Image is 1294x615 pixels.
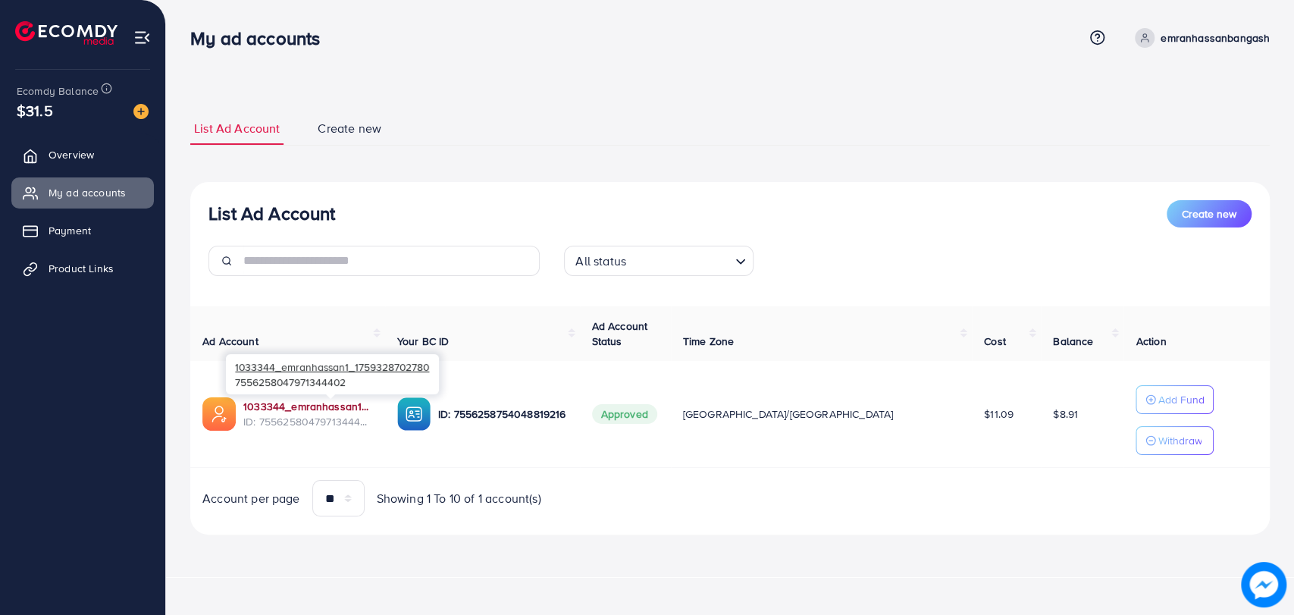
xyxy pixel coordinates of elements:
h3: My ad accounts [190,27,332,49]
img: logo [15,21,117,45]
span: 1033344_emranhassan1_1759328702780 [235,359,429,374]
span: All status [572,250,629,272]
span: Payment [49,223,91,238]
img: image [1241,562,1286,607]
span: Cost [984,334,1006,349]
span: List Ad Account [194,120,280,137]
a: emranhassanbangash [1129,28,1270,48]
span: Balance [1053,334,1093,349]
input: Search for option [631,247,729,272]
button: Add Fund [1136,385,1214,414]
button: Withdraw [1136,426,1214,455]
span: Your BC ID [397,334,450,349]
a: My ad accounts [11,177,154,208]
span: My ad accounts [49,185,126,200]
div: 7556258047971344402 [226,354,439,394]
div: Search for option [564,246,754,276]
span: ID: 7556258047971344402 [243,414,373,429]
span: Overview [49,147,94,162]
p: Withdraw [1158,431,1202,450]
a: 1033344_emranhassan1_1759328702780 [243,399,373,414]
span: Product Links [49,261,114,276]
span: Approved [592,404,657,424]
span: Account per page [202,490,300,507]
span: $8.91 [1053,406,1078,422]
a: Product Links [11,253,154,284]
p: Add Fund [1158,391,1204,409]
span: Action [1136,334,1166,349]
h3: List Ad Account [208,202,335,224]
img: ic-ba-acc.ded83a64.svg [397,397,431,431]
button: Create new [1167,200,1252,227]
span: Ecomdy Balance [17,83,99,99]
a: Payment [11,215,154,246]
p: emranhassanbangash [1161,29,1270,47]
span: $11.09 [984,406,1014,422]
img: menu [133,29,151,46]
a: Overview [11,140,154,170]
span: Time Zone [683,334,734,349]
span: Create new [1182,206,1236,221]
img: ic-ads-acc.e4c84228.svg [202,397,236,431]
span: Ad Account Status [592,318,648,349]
span: Showing 1 To 10 of 1 account(s) [377,490,541,507]
span: $31.5 [17,99,53,121]
span: Create new [318,120,381,137]
span: Ad Account [202,334,258,349]
p: ID: 7556258754048819216 [438,405,568,423]
img: image [133,104,149,119]
span: [GEOGRAPHIC_DATA]/[GEOGRAPHIC_DATA] [683,406,894,422]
